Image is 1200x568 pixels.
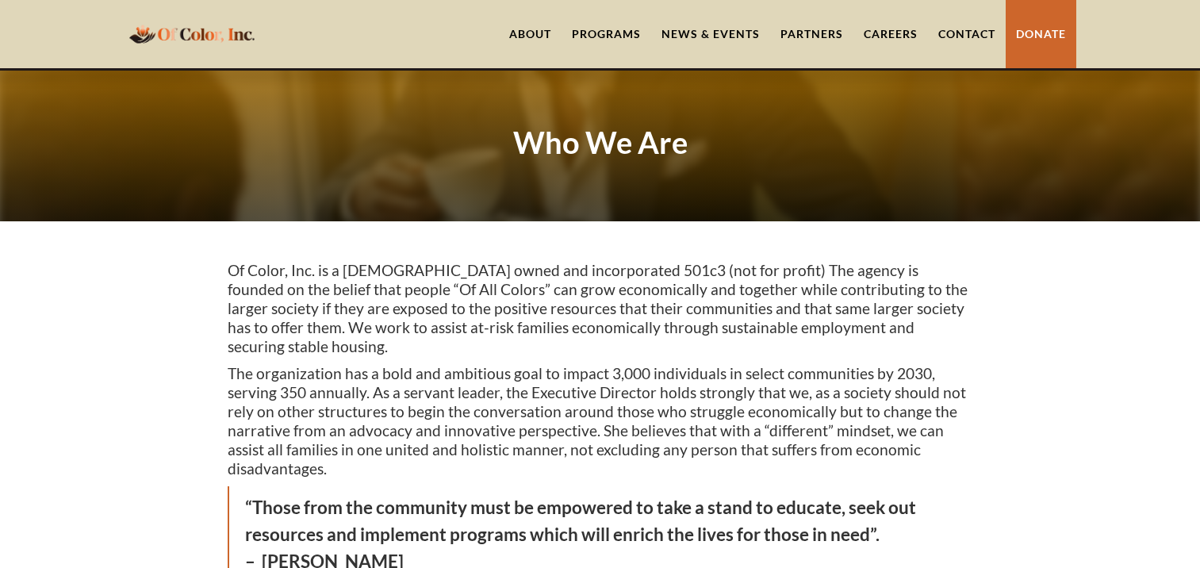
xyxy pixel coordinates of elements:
[513,124,688,160] strong: Who We Are
[228,364,973,478] p: The organization has a bold and ambitious goal to impact 3,000 individuals in select communities ...
[572,26,641,42] div: Programs
[228,261,973,356] p: Of Color, Inc. is a [DEMOGRAPHIC_DATA] owned and incorporated 501c3 (not for profit) The agency i...
[125,15,259,52] a: home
